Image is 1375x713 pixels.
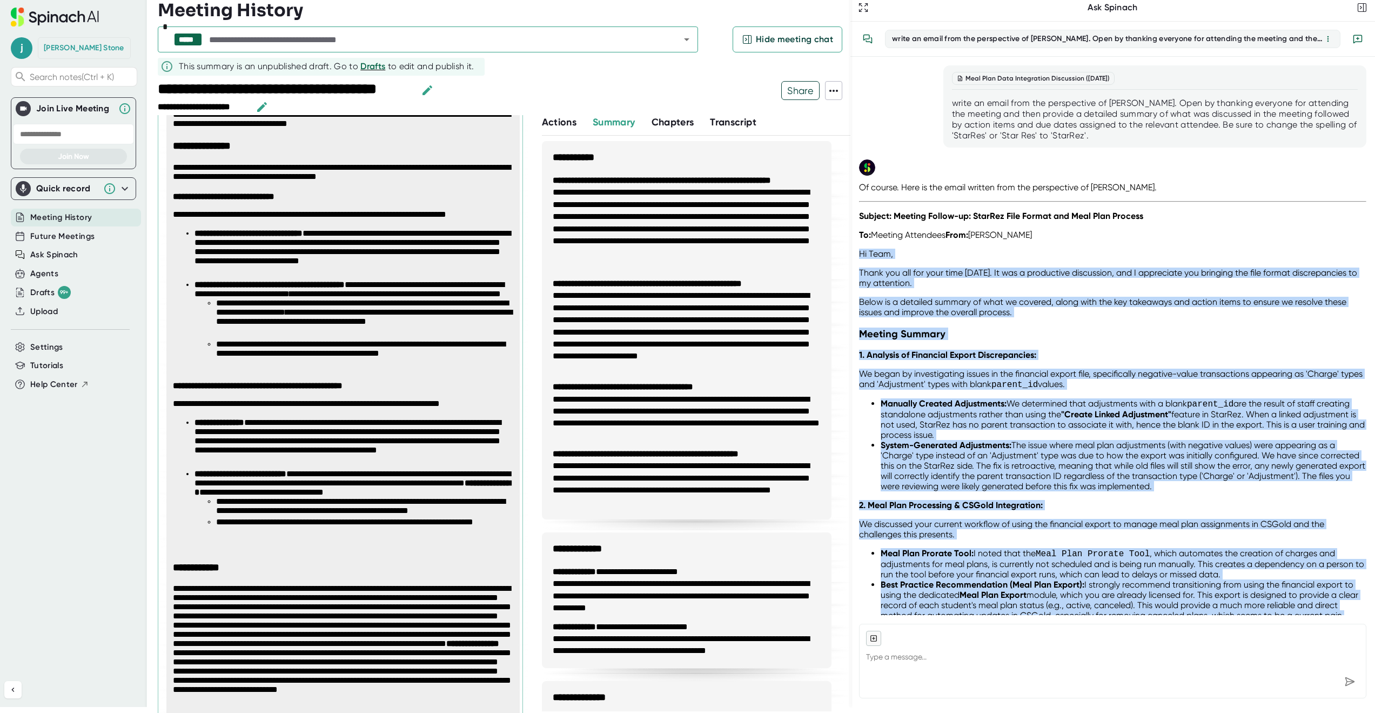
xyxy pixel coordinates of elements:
[960,590,1027,600] strong: Meal Plan Export
[952,72,1115,85] div: Meal Plan Data Integration Discussion ([DATE])
[30,341,63,354] button: Settings
[18,103,29,114] img: Join Live Meeting
[30,286,71,299] button: Drafts 99+
[945,230,968,240] strong: From:
[1347,28,1369,50] button: New conversation
[710,116,756,128] span: Transcript
[593,115,635,130] button: Summary
[30,211,92,224] button: Meeting History
[881,579,1084,590] strong: Best Practice Recommendation (Meal Plan Export):
[20,149,127,164] button: Join Now
[30,268,58,280] button: Agents
[952,98,1358,141] div: write an email from the perspective of [PERSON_NAME]. Open by thanking everyone for attending the...
[679,32,694,47] button: Open
[11,37,32,59] span: j
[30,249,78,261] button: Ask Spinach
[1036,549,1150,559] code: Meal Plan Prorate Tool
[859,230,871,240] strong: To:
[179,60,474,73] div: This summary is an unpublished draft. Go to to edit and publish it.
[859,230,1366,240] p: Meeting Attendees [PERSON_NAME]
[542,116,576,128] span: Actions
[859,350,1036,360] strong: 1. Analysis of Financial Export Discrepancies:
[360,61,385,71] span: Drafts
[756,33,833,46] span: Hide meeting chat
[30,72,134,82] span: Search notes (Ctrl + K)
[859,249,1366,259] p: Hi Team,
[881,398,1366,440] li: We determined that adjustments with a blank are the result of staff creating standalone adjustmen...
[30,230,95,243] button: Future Meetings
[16,178,131,199] div: Quick record
[881,440,1011,450] strong: System-Generated Adjustments:
[859,211,1143,221] strong: Subject: Meeting Follow-up: StarRez File Format and Meal Plan Process
[991,380,1038,390] code: parent_id
[360,60,385,73] button: Drafts
[859,268,1366,288] p: Thank you all for your time [DATE]. It was a productive discussion, and I appreciate you bringing...
[16,98,131,119] div: Join Live MeetingJoin Live Meeting
[871,2,1354,13] div: Ask Spinach
[733,26,842,52] button: Hide meeting chat
[652,116,694,128] span: Chapters
[30,378,89,391] button: Help Center
[859,519,1366,539] p: We discussed your current workflow of using the financial export to manage meal plan assignments ...
[30,359,63,372] button: Tutorials
[859,182,1366,192] p: Of course. Here is the email written from the perspective of [PERSON_NAME].
[857,28,878,50] button: View conversation history
[881,548,974,558] strong: Meal Plan Prorate Tool:
[881,398,1007,409] strong: Manually Created Adjustments:
[44,43,124,53] div: Jeremy Stone
[593,116,635,128] span: Summary
[710,115,756,130] button: Transcript
[30,305,58,318] button: Upload
[859,369,1366,390] p: We began by investigating issues in the financial export file, specifically negative-value transa...
[1340,672,1359,691] div: Send message
[1061,409,1171,419] strong: "Create Linked Adjustment"
[892,34,1323,44] div: write an email from the perspective of [PERSON_NAME]. Open by thanking everyone for attending the...
[58,286,71,299] div: 99+
[1187,399,1233,409] code: parent_id
[859,500,1043,510] strong: 2. Meal Plan Processing & CSGold Integration:
[36,183,98,194] div: Quick record
[881,579,1366,641] li: I strongly recommend transitioning from using the financial export to using the dedicated module,...
[881,548,1366,579] li: I noted that the , which automates the creation of charges and adjustments for meal plans, is cur...
[30,286,71,299] div: Drafts
[36,103,113,114] div: Join Live Meeting
[30,378,78,391] span: Help Center
[881,440,1366,491] li: The issue where meal plan adjustments (with negative values) were appearing as a 'Charge' type in...
[542,115,576,130] button: Actions
[58,152,89,161] span: Join Now
[859,297,1366,317] p: Below is a detailed summary of what we covered, along with the key takeaways and action items to ...
[652,115,694,130] button: Chapters
[781,81,820,100] button: Share
[859,328,945,340] strong: Meeting Summary
[782,81,819,100] span: Share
